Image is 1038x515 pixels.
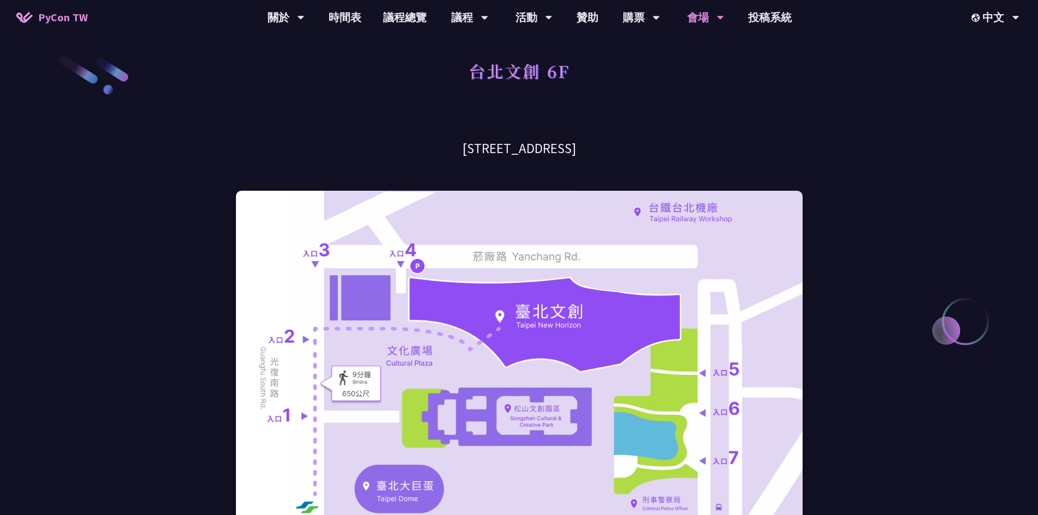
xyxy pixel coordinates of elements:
[469,54,570,87] h1: 台北文創 6F
[38,9,88,26] span: PyCon TW
[236,139,803,158] h3: [STREET_ADDRESS]
[5,4,99,31] a: PyCon TW
[16,12,33,23] img: Home icon of PyCon TW 2025
[972,14,982,22] img: Locale Icon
